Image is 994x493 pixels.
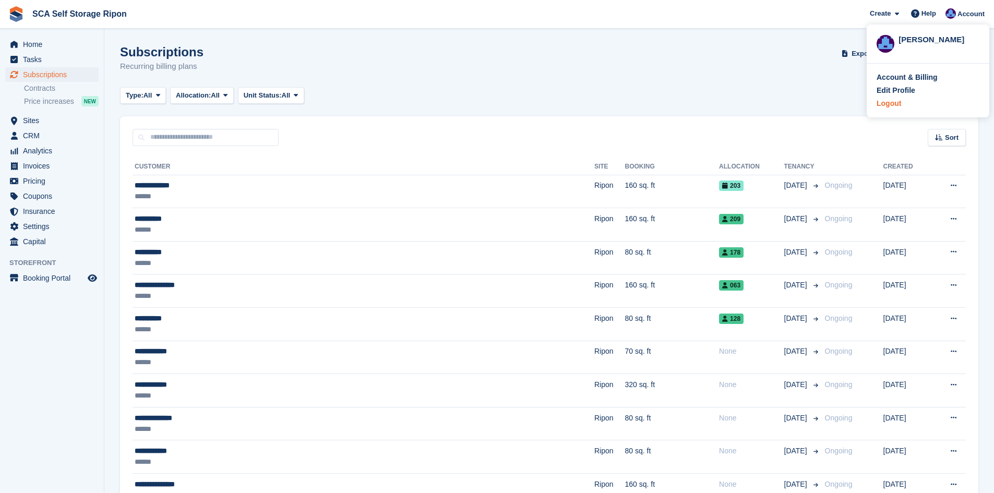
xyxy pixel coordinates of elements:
[23,219,86,234] span: Settings
[719,159,784,175] th: Allocation
[625,374,719,407] td: 320 sq. ft
[784,479,809,490] span: [DATE]
[877,85,915,96] div: Edit Profile
[5,234,99,249] a: menu
[625,274,719,308] td: 160 sq. ft
[877,98,979,109] a: Logout
[23,128,86,143] span: CRM
[825,380,853,389] span: Ongoing
[877,35,894,53] img: Sarah Race
[870,8,891,19] span: Create
[126,90,143,101] span: Type:
[899,34,979,43] div: [PERSON_NAME]
[594,241,625,274] td: Ripon
[883,440,931,474] td: [DATE]
[625,208,719,242] td: 160 sq. ft
[719,280,744,291] span: 063
[5,159,99,173] a: menu
[883,241,931,274] td: [DATE]
[625,440,719,474] td: 80 sq. ft
[5,219,99,234] a: menu
[883,341,931,374] td: [DATE]
[719,413,784,424] div: None
[81,96,99,106] div: NEW
[8,6,24,22] img: stora-icon-8386f47178a22dfd0bd8f6a31ec36ba5ce8667c1dd55bd0f319d3a0aa187defe.svg
[825,414,853,422] span: Ongoing
[784,180,809,191] span: [DATE]
[825,181,853,189] span: Ongoing
[143,90,152,101] span: All
[23,52,86,67] span: Tasks
[28,5,131,22] a: SCA Self Storage Ripon
[625,175,719,208] td: 160 sq. ft
[719,247,744,258] span: 178
[23,174,86,188] span: Pricing
[825,214,853,223] span: Ongoing
[23,204,86,219] span: Insurance
[877,72,938,83] div: Account & Billing
[594,374,625,407] td: Ripon
[120,61,203,73] p: Recurring billing plans
[877,72,979,83] a: Account & Billing
[5,189,99,203] a: menu
[719,181,744,191] span: 203
[5,67,99,82] a: menu
[625,308,719,341] td: 80 sq. ft
[625,159,719,175] th: Booking
[719,479,784,490] div: None
[5,271,99,285] a: menu
[784,413,809,424] span: [DATE]
[784,213,809,224] span: [DATE]
[719,346,784,357] div: None
[211,90,220,101] span: All
[625,407,719,440] td: 80 sq. ft
[5,113,99,128] a: menu
[23,113,86,128] span: Sites
[784,313,809,324] span: [DATE]
[625,341,719,374] td: 70 sq. ft
[24,97,74,106] span: Price increases
[825,281,853,289] span: Ongoing
[9,258,104,268] span: Storefront
[594,208,625,242] td: Ripon
[883,208,931,242] td: [DATE]
[784,346,809,357] span: [DATE]
[883,175,931,208] td: [DATE]
[840,45,885,62] button: Export
[594,175,625,208] td: Ripon
[852,49,873,59] span: Export
[23,234,86,249] span: Capital
[945,133,959,143] span: Sort
[24,83,99,93] a: Contracts
[5,37,99,52] a: menu
[877,85,979,96] a: Edit Profile
[120,87,166,104] button: Type: All
[5,128,99,143] a: menu
[594,407,625,440] td: Ripon
[23,159,86,173] span: Invoices
[945,8,956,19] img: Sarah Race
[825,248,853,256] span: Ongoing
[784,159,821,175] th: Tenancy
[883,159,931,175] th: Created
[23,189,86,203] span: Coupons
[5,143,99,158] a: menu
[176,90,211,101] span: Allocation:
[133,159,594,175] th: Customer
[825,480,853,488] span: Ongoing
[825,347,853,355] span: Ongoing
[244,90,282,101] span: Unit Status:
[23,143,86,158] span: Analytics
[86,272,99,284] a: Preview store
[594,308,625,341] td: Ripon
[23,37,86,52] span: Home
[719,314,744,324] span: 128
[238,87,304,104] button: Unit Status: All
[921,8,936,19] span: Help
[24,95,99,107] a: Price increases NEW
[957,9,985,19] span: Account
[5,52,99,67] a: menu
[825,447,853,455] span: Ongoing
[719,214,744,224] span: 209
[594,274,625,308] td: Ripon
